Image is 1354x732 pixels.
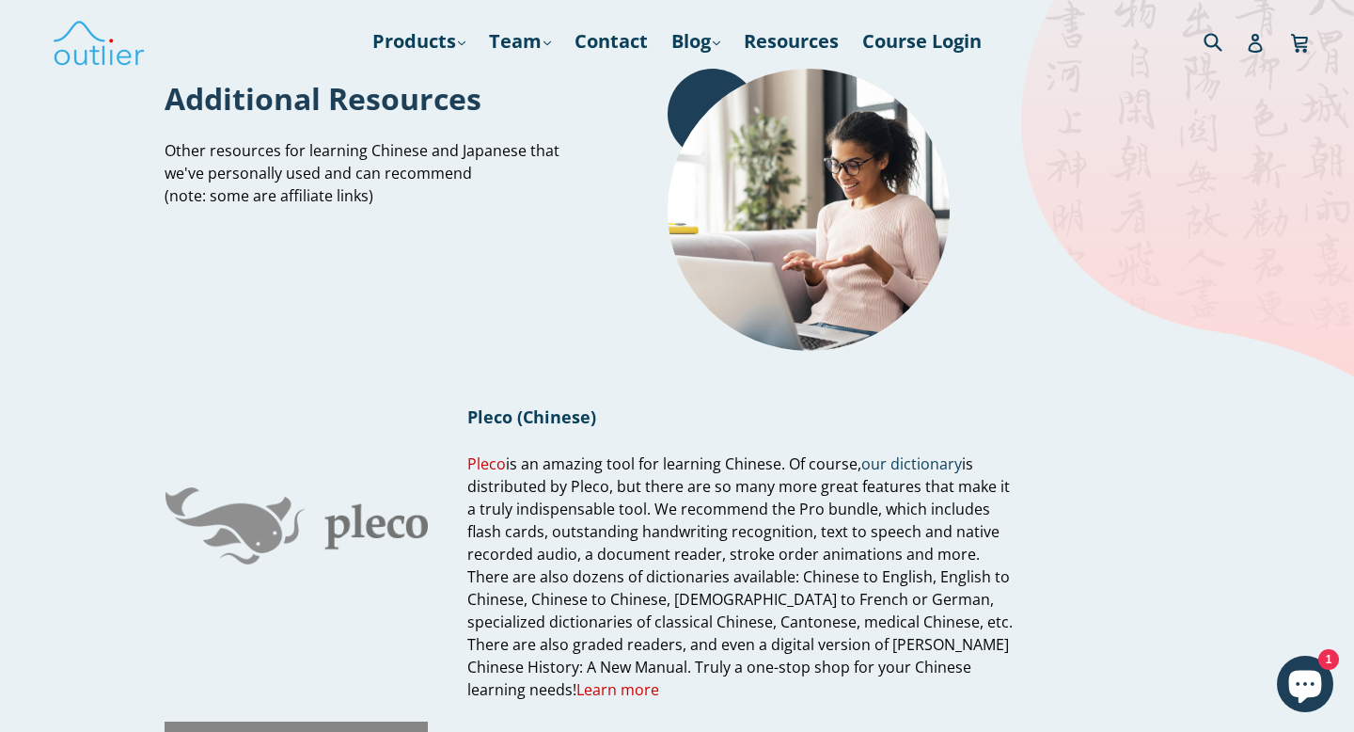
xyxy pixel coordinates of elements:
span: Other resources for learning Chinese and Japanese that we've personally used and can recommend (n... [165,140,559,206]
a: Blog [662,24,730,58]
img: Outlier Linguistics [52,14,146,69]
input: Search [1199,22,1251,60]
a: Products [363,24,475,58]
a: Pleco [467,454,506,475]
a: Learn more [576,679,659,701]
span: is an amazing tool for learning Chinese. Of course, is distributed by Pleco, but there are so man... [467,454,1013,701]
a: our dictionary [861,454,962,475]
h1: Pleco (Chinese) [467,406,1014,428]
h1: Additional Resources [165,78,575,119]
a: Contact [565,24,657,58]
a: Resources [734,24,848,58]
a: Course Login [853,24,991,58]
inbox-online-store-chat: Shopify online store chat [1271,656,1339,717]
a: Team [480,24,560,58]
